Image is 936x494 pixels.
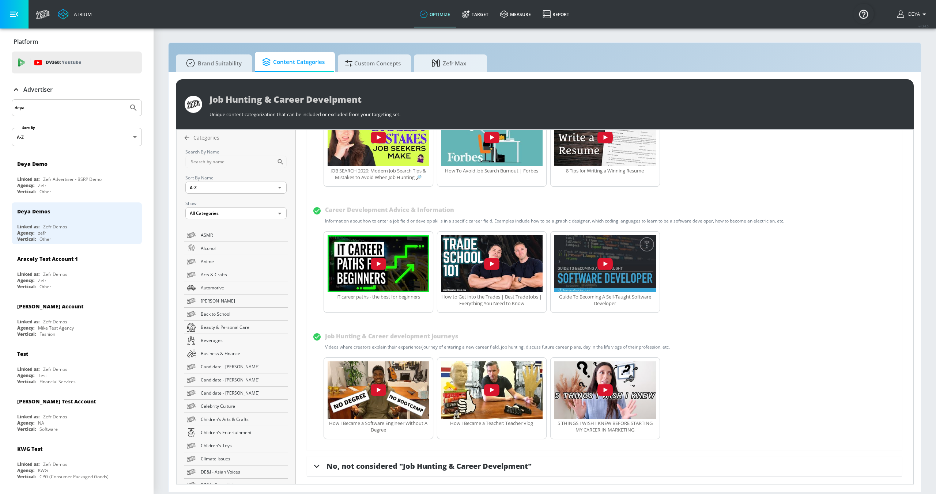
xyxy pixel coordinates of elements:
[201,429,285,436] span: Children's Entertainment
[184,308,288,321] a: Back to School
[201,258,285,265] span: Anime
[39,379,76,385] div: Financial Services
[201,468,285,476] span: DE&I - Asian Voices
[17,230,34,236] div: Agency:
[183,54,242,72] span: Brand Suitability
[12,202,142,244] div: Deya DemosLinked as:Zefr DemosAgency:zefrVertical:Other
[853,4,874,24] button: Open Resource Center
[12,297,142,339] div: [PERSON_NAME] AccountLinked as:Zefr DemosAgency:Mike Test AgencyVertical:Fashion
[39,236,51,242] div: Other
[328,361,429,419] button: 0KJyxxKduUQ
[328,167,429,180] div: JOB SEARCH 2020: Modern Job Search Tips & Mistakes to Avoid When Job Hunting 🔎
[201,442,285,449] span: Children's Toys
[184,242,288,255] a: Alcohol
[201,231,285,239] span: ASMR
[17,303,83,310] div: [PERSON_NAME] Account
[328,361,429,418] img: 0KJyxxKduUQ
[185,199,287,207] p: Show
[441,361,543,419] button: e1CxrYvF7a4
[201,323,285,331] span: Beauty & Personal Care
[184,465,288,479] a: DE&I - Asian Voices
[62,58,81,66] p: Youtube
[12,52,142,73] div: DV360: Youtube
[328,109,429,166] img: ZUZfo4VfW7A
[554,235,656,293] button: J6rVaFzOEP8
[17,182,34,189] div: Agency:
[201,481,285,489] span: DE&I - Black Voices
[17,331,36,337] div: Vertical:
[210,107,905,118] div: Unique content categorization that can be included or excluded from your targeting set.
[38,277,46,284] div: Zefr
[58,9,92,20] a: Atrium
[43,414,67,420] div: Zefr Demos
[184,229,288,242] a: ASMR
[38,372,47,379] div: Test
[184,334,288,347] a: Beverages
[39,474,109,480] div: CPG (Consumer Packaged Goods)
[12,79,142,100] div: Advertiser
[71,11,92,18] div: Atrium
[345,54,401,72] span: Custom Concepts
[185,148,287,156] p: Search By Name
[17,426,36,432] div: Vertical:
[456,1,494,27] a: Target
[17,176,39,182] div: Linked as:
[201,455,285,463] span: Climate Issues
[328,109,429,167] button: ZUZfo4VfW7A
[38,420,44,426] div: NA
[307,456,902,476] div: No, not considered "Job Hunting & Career Develpment"
[193,134,219,141] span: Categories
[23,85,53,94] p: Advertiser
[184,360,288,373] a: Candidate - [PERSON_NAME]
[17,255,78,262] div: Aracely Test Account 1
[201,389,285,397] span: Candidate - [PERSON_NAME]
[17,350,28,357] div: Test
[918,24,929,28] span: v 4.24.0
[537,1,575,27] a: Report
[184,373,288,387] a: Candidate - [PERSON_NAME]
[554,361,656,418] img: MPhcrJtujxk
[185,182,287,194] div: A-Z
[17,277,34,284] div: Agency:
[184,321,288,334] a: Beauty & Personal Care
[184,294,288,308] a: [PERSON_NAME]
[12,128,142,146] div: A-Z
[17,461,39,467] div: Linked as:
[184,400,288,413] a: Celebrity Culture
[43,461,67,467] div: Zefr Demos
[201,350,285,357] span: Business & Finance
[421,54,477,72] span: Zefr Max
[12,392,142,434] div: [PERSON_NAME] Test AccountLinked as:Zefr DemosAgency:NAVertical:Software
[17,189,36,195] div: Vertical:
[17,236,36,242] div: Vertical:
[897,10,929,19] button: Deya
[17,284,36,290] div: Vertical:
[43,319,67,325] div: Zefr Demos
[39,189,51,195] div: Other
[14,38,38,46] p: Platform
[325,218,784,224] div: Information about how to enter a job field or develop skills in a specific career field. Examples...
[39,426,58,432] div: Software
[441,420,543,426] div: How I Became a Teacher: Teacher Vlog
[17,414,39,420] div: Linked as:
[328,235,429,292] img: uibHDPDaUjo
[12,345,142,387] div: TestLinked as:Zefr DemosAgency:TestVertical:Financial Services
[184,413,288,426] a: Children's Arts & Crafts
[17,467,34,474] div: Agency:
[17,160,48,167] div: Deya Demo
[125,100,141,116] button: Submit Search
[38,230,46,236] div: zefr
[17,325,34,331] div: Agency:
[17,379,36,385] div: Vertical:
[441,109,543,166] img: kwE9ynizvs0
[201,297,285,305] span: [PERSON_NAME]
[554,109,656,167] button: u75hUSShvnc
[328,420,429,433] div: How I Became a Software Engineer Without A Degree
[15,103,125,113] input: Search by name
[180,134,295,141] a: Categories
[327,461,532,471] span: No, not considered "Job Hunting & Career Develpment"
[184,281,288,294] a: Automotive
[328,235,429,293] button: uibHDPDaUjo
